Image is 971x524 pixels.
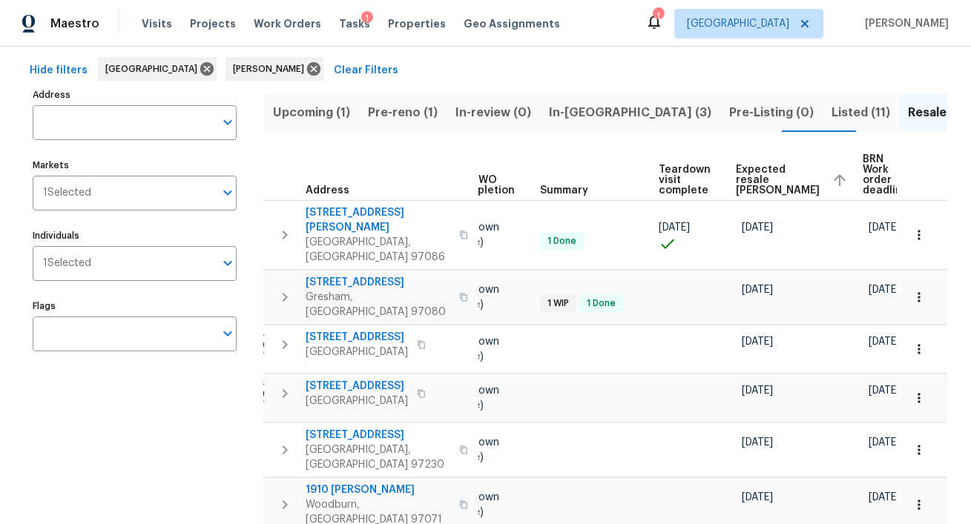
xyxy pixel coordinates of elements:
[226,57,323,81] div: [PERSON_NAME]
[43,257,91,270] span: 1 Selected
[368,102,438,123] span: Pre-reno (1)
[542,235,582,248] span: 1 Done
[98,57,217,81] div: [GEOGRAPHIC_DATA]
[105,62,203,76] span: [GEOGRAPHIC_DATA]
[33,302,237,311] label: Flags
[334,62,398,80] span: Clear Filters
[142,16,172,31] span: Visits
[869,336,900,347] span: [DATE]
[687,16,789,31] span: [GEOGRAPHIC_DATA]
[306,442,450,472] span: [GEOGRAPHIC_DATA], [GEOGRAPHIC_DATA] 97230
[832,102,890,123] span: Listed (11)
[542,297,575,310] span: 1 WIP
[50,16,99,31] span: Maestro
[24,57,93,84] button: Hide filters
[254,16,321,31] span: Work Orders
[306,345,408,359] span: [GEOGRAPHIC_DATA]
[742,437,773,448] span: [DATE]
[339,19,370,29] span: Tasks
[869,285,900,295] span: [DATE]
[217,112,238,133] button: Open
[742,385,773,396] span: [DATE]
[729,102,814,123] span: Pre-Listing (0)
[736,165,820,196] span: Expected resale [PERSON_NAME]
[306,428,450,442] span: [STREET_ADDRESS]
[549,102,711,123] span: In-[GEOGRAPHIC_DATA] (3)
[908,102,967,123] span: Resale (6)
[306,482,450,497] span: 1910 [PERSON_NAME]
[306,290,450,319] span: Gresham, [GEOGRAPHIC_DATA] 97080
[869,222,900,233] span: [DATE]
[33,161,237,170] label: Markets
[306,235,450,265] span: [GEOGRAPHIC_DATA], [GEOGRAPHIC_DATA] 97086
[33,231,237,240] label: Individuals
[306,379,408,394] span: [STREET_ADDRESS]
[540,185,588,196] span: Summary
[659,222,690,233] span: [DATE]
[306,275,450,290] span: [STREET_ADDRESS]
[455,175,515,196] span: BRN WO completion
[869,437,900,448] span: [DATE]
[306,205,450,235] span: [STREET_ADDRESS][PERSON_NAME]
[306,330,408,345] span: [STREET_ADDRESS]
[190,16,236,31] span: Projects
[742,222,773,233] span: [DATE]
[43,187,91,199] span: 1 Selected
[742,336,773,347] span: [DATE]
[869,385,900,396] span: [DATE]
[742,492,773,503] span: [DATE]
[30,62,88,80] span: Hide filters
[217,253,238,273] button: Open
[233,62,310,76] span: [PERSON_NAME]
[217,323,238,344] button: Open
[464,16,560,31] span: Geo Assignments
[653,9,663,24] div: 1
[659,165,711,196] span: Teardown visit complete
[859,16,949,31] span: [PERSON_NAME]
[217,182,238,203] button: Open
[388,16,446,31] span: Properties
[361,11,373,26] div: 1
[455,102,531,123] span: In-review (0)
[306,394,408,408] span: [GEOGRAPHIC_DATA]
[863,154,909,196] span: BRN Work order deadline
[33,90,237,99] label: Address
[869,492,900,503] span: [DATE]
[581,297,622,310] span: 1 Done
[273,102,350,123] span: Upcoming (1)
[306,185,349,196] span: Address
[742,285,773,295] span: [DATE]
[328,57,404,84] button: Clear Filters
